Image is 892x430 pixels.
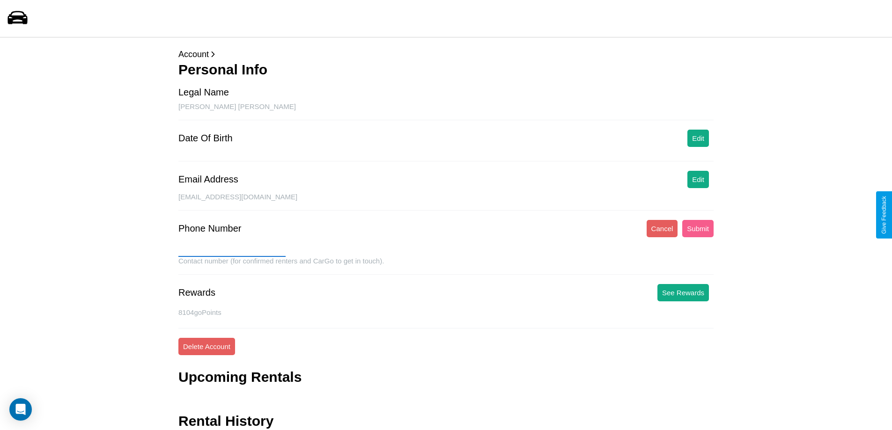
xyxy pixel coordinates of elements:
p: 8104 goPoints [178,306,714,319]
h3: Upcoming Rentals [178,369,302,385]
div: Date Of Birth [178,133,233,144]
div: Phone Number [178,223,242,234]
div: [EMAIL_ADDRESS][DOMAIN_NAME] [178,193,714,211]
p: Account [178,47,714,62]
button: Edit [687,130,709,147]
button: Cancel [647,220,678,237]
div: Give Feedback [881,196,887,234]
button: Submit [682,220,714,237]
h3: Rental History [178,413,273,429]
h3: Personal Info [178,62,714,78]
div: Legal Name [178,87,229,98]
div: [PERSON_NAME] [PERSON_NAME] [178,102,714,120]
div: Email Address [178,174,238,185]
button: See Rewards [657,284,709,301]
button: Edit [687,171,709,188]
button: Delete Account [178,338,235,355]
div: Rewards [178,287,215,298]
div: Contact number (for confirmed renters and CarGo to get in touch). [178,257,714,275]
div: Open Intercom Messenger [9,398,32,421]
